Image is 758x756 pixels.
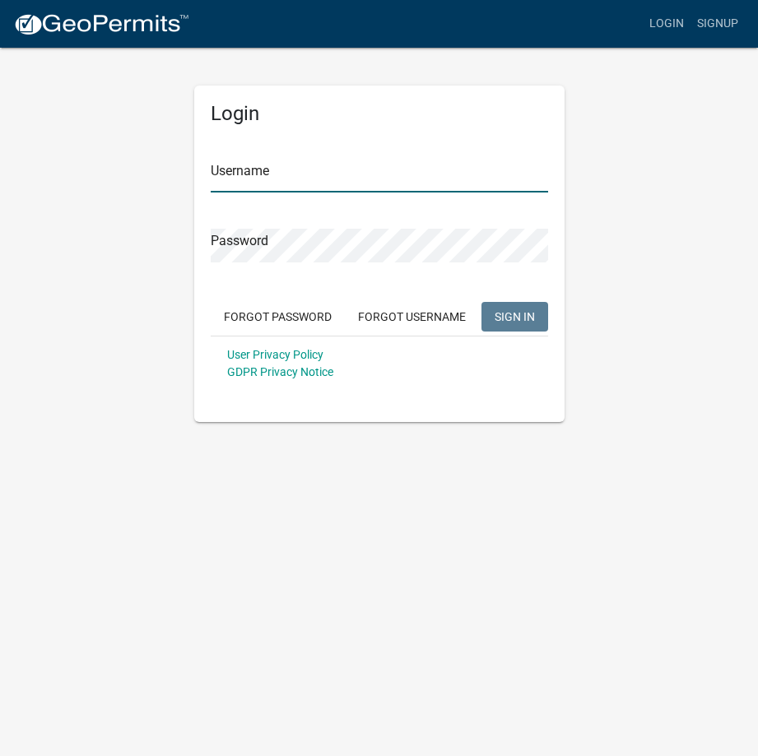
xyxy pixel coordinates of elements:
a: User Privacy Policy [227,348,323,361]
button: Forgot Username [345,302,479,332]
a: Signup [691,8,745,39]
span: SIGN IN [495,309,535,322]
a: GDPR Privacy Notice [227,365,333,378]
h5: Login [211,102,548,126]
button: Forgot Password [211,302,345,332]
button: SIGN IN [481,302,548,332]
a: Login [643,8,691,39]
